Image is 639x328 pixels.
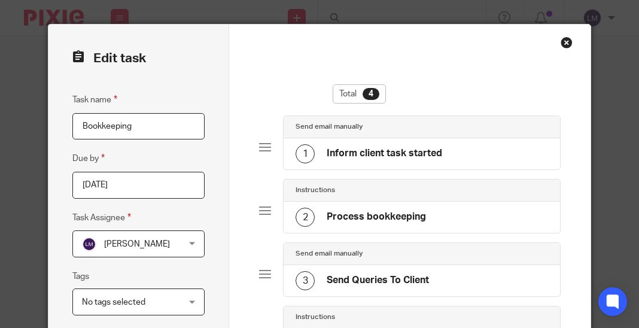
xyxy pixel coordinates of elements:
h4: Send email manually [296,122,363,132]
input: Pick a date [72,172,205,199]
span: No tags selected [82,298,145,306]
div: 3 [296,271,315,290]
div: Total [333,84,386,104]
h4: Instructions [296,312,335,322]
div: 1 [296,144,315,163]
div: 2 [296,208,315,227]
h4: Inform client task started [327,147,442,160]
label: Task Assignee [72,211,131,224]
span: [PERSON_NAME] [104,240,170,248]
div: Close this dialog window [561,37,573,48]
h4: Process bookkeeping [327,211,426,223]
label: Due by [72,151,105,165]
h4: Instructions [296,186,335,195]
div: 4 [363,88,379,100]
img: svg%3E [82,237,96,251]
label: Task name [72,93,117,107]
h4: Send email manually [296,249,363,259]
label: Tags [72,271,89,283]
h2: Edit task [72,48,205,69]
h4: Send Queries To Client [327,274,429,287]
